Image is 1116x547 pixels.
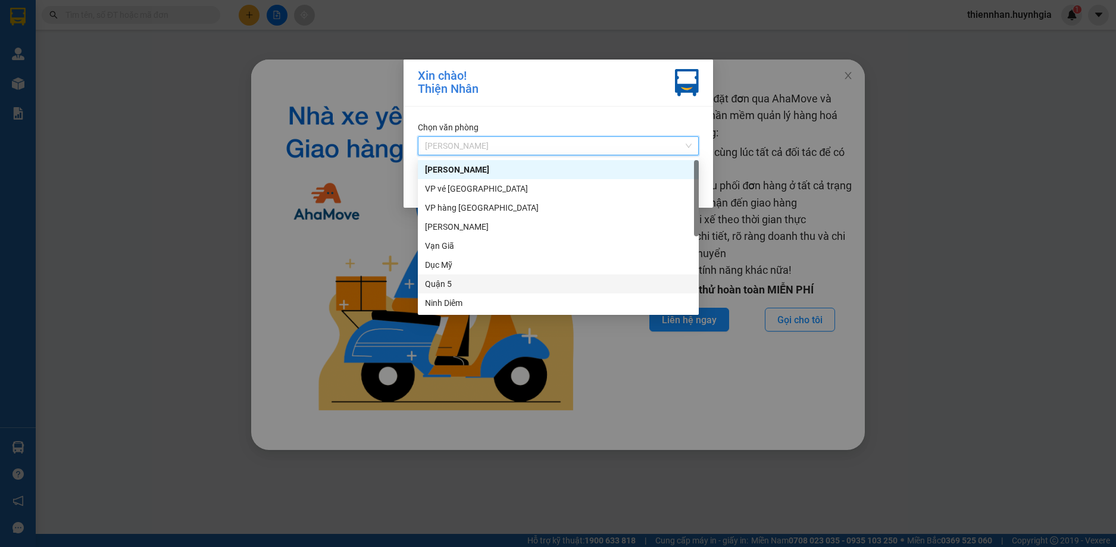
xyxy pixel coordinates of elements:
[418,255,699,274] div: Dục Mỹ
[425,239,692,252] div: Vạn Giã
[425,220,692,233] div: [PERSON_NAME]
[425,277,692,290] div: Quận 5
[418,198,699,217] div: VP hàng Nha Trang
[418,293,699,312] div: Ninh Diêm
[425,258,692,271] div: Dục Mỹ
[425,163,692,176] div: [PERSON_NAME]
[418,236,699,255] div: Vạn Giã
[418,217,699,236] div: Diên Khánh
[425,137,692,155] span: Phạm Ngũ Lão
[418,179,699,198] div: VP vé Nha Trang
[425,201,692,214] div: VP hàng [GEOGRAPHIC_DATA]
[418,121,699,134] div: Chọn văn phòng
[425,182,692,195] div: VP vé [GEOGRAPHIC_DATA]
[418,69,479,96] div: Xin chào! Thiện Nhân
[675,69,699,96] img: vxr-icon
[418,274,699,293] div: Quận 5
[418,160,699,179] div: Phạm Ngũ Lão
[425,296,692,310] div: Ninh Diêm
